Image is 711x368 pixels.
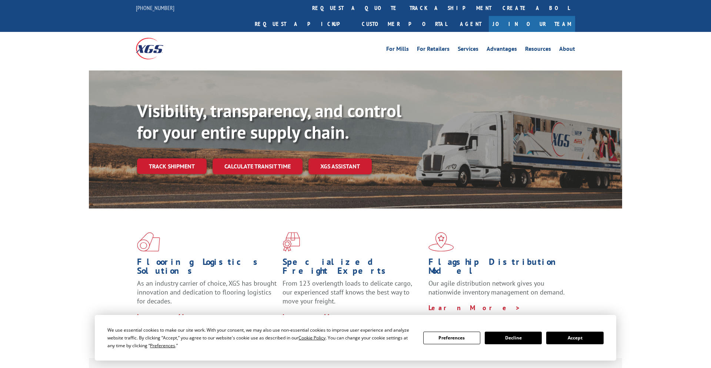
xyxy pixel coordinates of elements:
[386,46,409,54] a: For Mills
[283,232,300,252] img: xgs-icon-focused-on-flooring-red
[417,46,450,54] a: For Retailers
[249,16,356,32] a: Request a pickup
[428,232,454,252] img: xgs-icon-flagship-distribution-model-red
[137,257,277,279] h1: Flooring Logistics Solutions
[428,303,521,312] a: Learn More >
[356,16,453,32] a: Customer Portal
[489,16,575,32] a: Join Our Team
[298,335,326,341] span: Cookie Policy
[213,158,303,174] a: Calculate transit time
[283,312,375,321] a: Learn More >
[546,332,603,344] button: Accept
[428,257,568,279] h1: Flagship Distribution Model
[423,332,480,344] button: Preferences
[137,99,401,144] b: Visibility, transparency, and control for your entire supply chain.
[137,232,160,252] img: xgs-icon-total-supply-chain-intelligence-red
[283,279,423,312] p: From 123 overlength loads to delicate cargo, our experienced staff knows the best way to move you...
[487,46,517,54] a: Advantages
[308,158,372,174] a: XGS ASSISTANT
[95,315,616,361] div: Cookie Consent Prompt
[525,46,551,54] a: Resources
[559,46,575,54] a: About
[136,4,174,11] a: [PHONE_NUMBER]
[428,279,565,296] span: Our agile distribution network gives you nationwide inventory management on demand.
[137,279,277,305] span: As an industry carrier of choice, XGS has brought innovation and dedication to flooring logistics...
[150,342,175,349] span: Preferences
[283,257,423,279] h1: Specialized Freight Experts
[458,46,478,54] a: Services
[137,158,207,174] a: Track shipment
[137,312,229,321] a: Learn More >
[485,332,542,344] button: Decline
[453,16,489,32] a: Agent
[107,326,414,349] div: We use essential cookies to make our site work. With your consent, we may also use non-essential ...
